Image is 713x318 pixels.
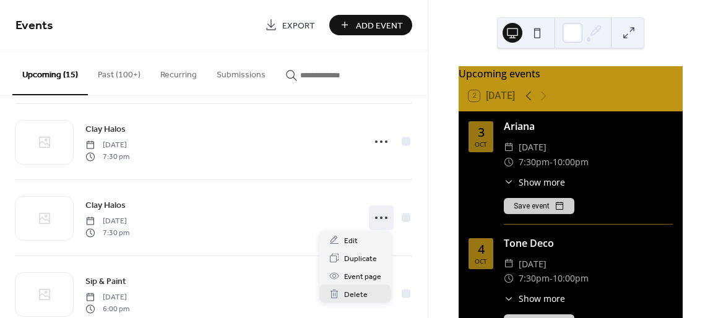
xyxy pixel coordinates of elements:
[519,292,565,305] span: Show more
[85,140,129,151] span: [DATE]
[478,126,485,139] div: 3
[504,271,514,286] div: ​
[504,176,565,189] button: ​Show more
[256,15,324,35] a: Export
[85,151,129,162] span: 7:30 pm
[504,236,673,251] div: Tone Deco
[519,176,565,189] span: Show more
[504,198,574,214] button: Save event
[344,270,381,283] span: Event page
[85,198,126,212] a: Clay Halos
[85,216,129,227] span: [DATE]
[85,227,129,238] span: 7:30 pm
[329,15,412,35] button: Add Event
[553,155,589,170] span: 10:00pm
[550,271,553,286] span: -
[150,50,207,94] button: Recurring
[85,199,126,212] span: Clay Halos
[85,292,129,303] span: [DATE]
[344,252,377,265] span: Duplicate
[12,50,88,95] button: Upcoming (15)
[85,275,126,288] span: Sip & Paint
[504,155,514,170] div: ​
[519,155,550,170] span: 7:30pm
[519,271,550,286] span: 7:30pm
[550,155,553,170] span: -
[504,292,514,305] div: ​
[459,66,683,81] div: Upcoming events
[15,14,53,38] span: Events
[85,123,126,136] span: Clay Halos
[356,19,403,32] span: Add Event
[475,141,487,147] div: Oct
[475,258,487,264] div: Oct
[519,140,547,155] span: [DATE]
[553,271,589,286] span: 10:00pm
[504,292,565,305] button: ​Show more
[88,50,150,94] button: Past (100+)
[478,243,485,256] div: 4
[519,257,547,272] span: [DATE]
[85,274,126,288] a: Sip & Paint
[85,303,129,314] span: 6:00 pm
[504,257,514,272] div: ​
[504,176,514,189] div: ​
[282,19,315,32] span: Export
[504,119,673,134] div: Ariana
[344,234,358,247] span: Edit
[207,50,275,94] button: Submissions
[344,288,368,301] span: Delete
[85,122,126,136] a: Clay Halos
[504,140,514,155] div: ​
